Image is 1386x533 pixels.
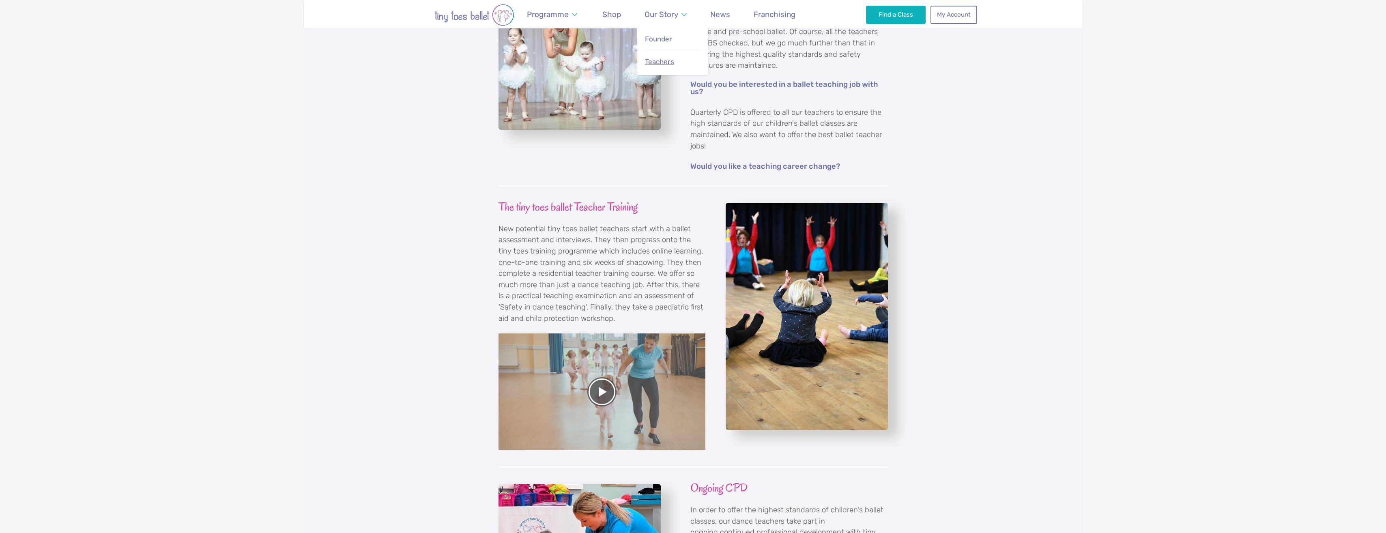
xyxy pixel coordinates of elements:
[499,200,705,215] h3: The tiny toes ballet Teacher Training
[750,5,799,24] a: Franchising
[866,6,926,24] a: Find a Class
[754,10,795,19] span: Franchising
[409,4,539,26] img: tiny toes ballet
[645,35,672,43] span: Founder
[690,481,888,496] h3: Ongoing CPD
[690,163,840,171] a: Would you like a teaching career change?
[499,224,705,324] p: New potential tiny toes ballet teachers start with a ballet assessment and interviews. They then ...
[690,81,888,97] a: Would you be interested in a ballet teaching job with us?
[710,10,730,19] span: News
[644,30,701,48] a: Founder
[523,5,581,24] a: Programme
[645,10,678,19] span: Our Story
[645,58,674,66] span: Teachers
[726,203,888,430] a: View full-size image
[644,53,701,71] a: Teachers
[527,10,569,19] span: Programme
[930,6,977,24] a: My Account
[690,107,888,152] p: Quarterly CPD is offered to all our teachers to ensure the high standards of our children's balle...
[602,10,621,19] span: Shop
[599,5,625,24] a: Shop
[640,5,690,24] a: Our Story
[707,5,734,24] a: News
